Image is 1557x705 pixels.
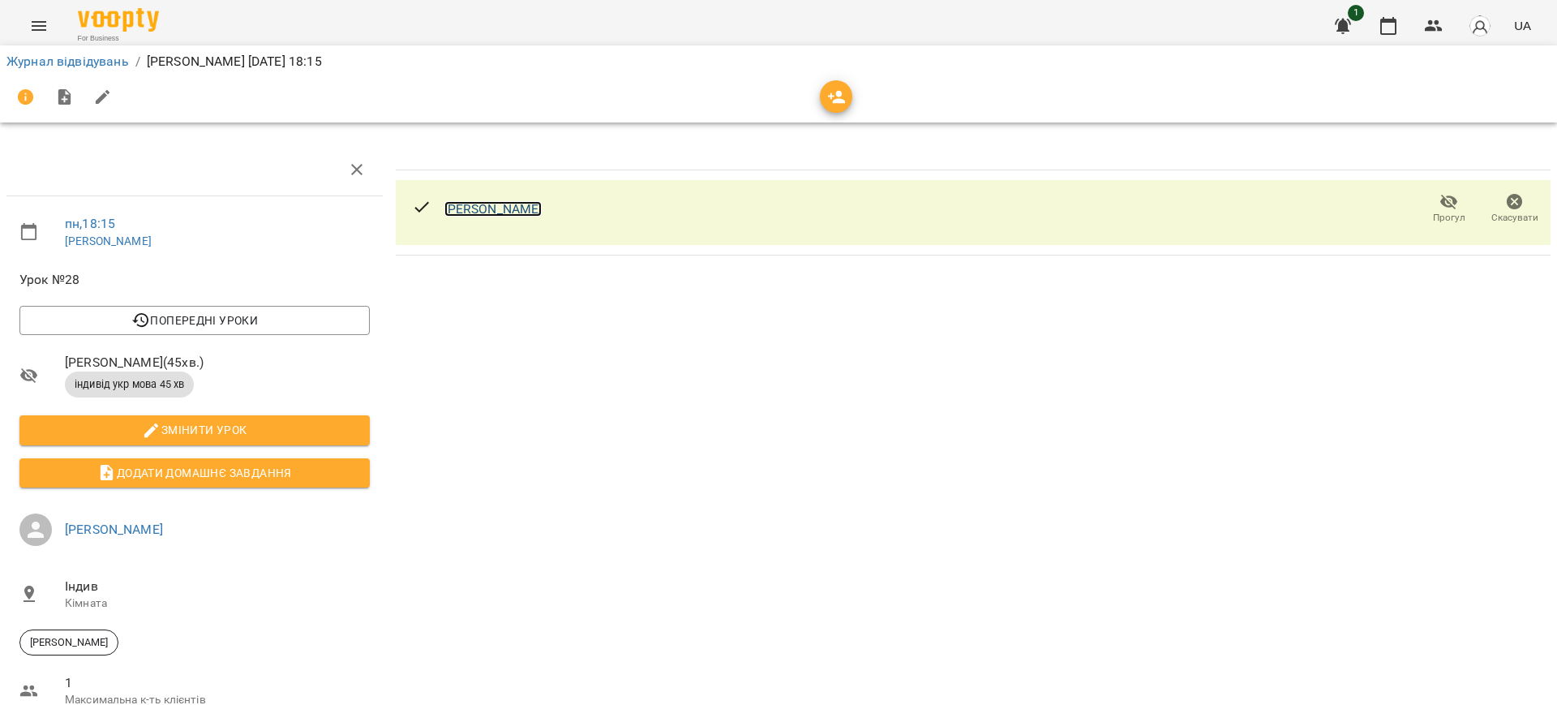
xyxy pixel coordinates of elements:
a: [PERSON_NAME] [65,522,163,537]
a: Журнал відвідувань [6,54,129,69]
button: UA [1508,11,1538,41]
p: [PERSON_NAME] [DATE] 18:15 [147,52,322,71]
button: Menu [19,6,58,45]
button: Змінити урок [19,415,370,445]
span: 1 [65,673,370,693]
nav: breadcrumb [6,52,1551,71]
a: [PERSON_NAME] [444,201,543,217]
span: індивід укр мова 45 хв [65,377,194,392]
img: avatar_s.png [1469,15,1491,37]
span: Прогул [1433,211,1465,225]
span: For Business [78,33,159,44]
span: [PERSON_NAME] ( 45 хв. ) [65,353,370,372]
span: 1 [1348,5,1364,21]
span: Скасувати [1491,211,1538,225]
span: UA [1514,17,1531,34]
span: [PERSON_NAME] [20,635,118,650]
span: Попередні уроки [32,311,357,330]
span: Індив [65,577,370,596]
button: Скасувати [1482,187,1547,232]
span: Змінити урок [32,420,357,440]
span: Урок №28 [19,270,370,290]
button: Прогул [1416,187,1482,232]
img: Voopty Logo [78,8,159,32]
button: Попередні уроки [19,306,370,335]
div: [PERSON_NAME] [19,630,118,656]
a: пн , 18:15 [65,216,115,231]
li: / [135,52,140,71]
a: [PERSON_NAME] [65,234,152,247]
p: Кімната [65,595,370,612]
span: Додати домашнє завдання [32,463,357,483]
button: Додати домашнє завдання [19,458,370,488]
